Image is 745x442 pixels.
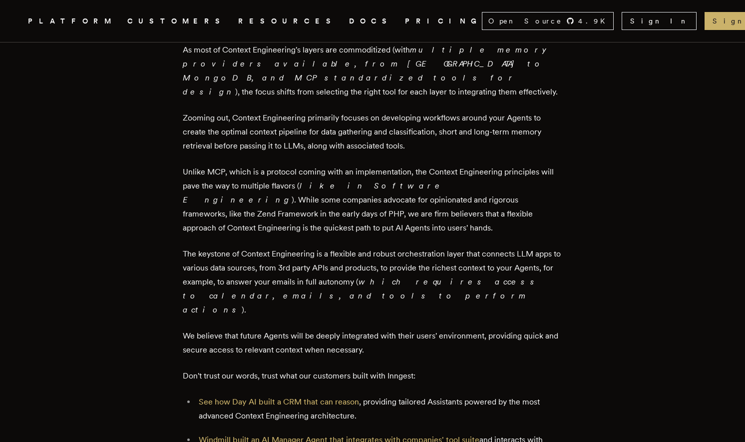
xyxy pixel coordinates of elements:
[238,15,337,27] button: RESOURCES
[183,247,562,317] p: The keystone of Context Engineering is a flexible and robust orchestration layer that connects LL...
[28,15,115,27] button: PLATFORM
[199,395,562,423] p: , providing tailored Assistants powered by the most advanced Context Engineering architecture.
[488,16,562,26] span: Open Source
[405,15,482,27] a: PRICING
[199,397,359,406] a: See how Day AI built a CRM that can reason
[578,16,611,26] span: 4.9 K
[349,15,393,27] a: DOCS
[183,369,562,383] p: Don't trust our words, trust what our customers built with Inngest:
[183,43,562,99] p: As most of Context Engineering's layers are commoditized (with ), the focus shifts from selecting...
[183,45,554,96] em: multiple memory providers available, from [GEOGRAPHIC_DATA] to MongoDB, and MCP standardized tool...
[183,277,540,314] em: which requires access to calendar, emails, and tools to perform actions
[183,329,562,357] p: We believe that future Agents will be deeply integrated with their users' environment, providing ...
[183,111,562,153] p: Zooming out, Context Engineering primarily focuses on developing workflows around your Agents to ...
[622,12,697,30] a: Sign In
[183,181,444,204] em: like in Software Engineering
[127,15,226,27] a: CUSTOMERS
[183,165,562,235] p: Unlike MCP, which is a protocol coming with an implementation, the Context Engineering principles...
